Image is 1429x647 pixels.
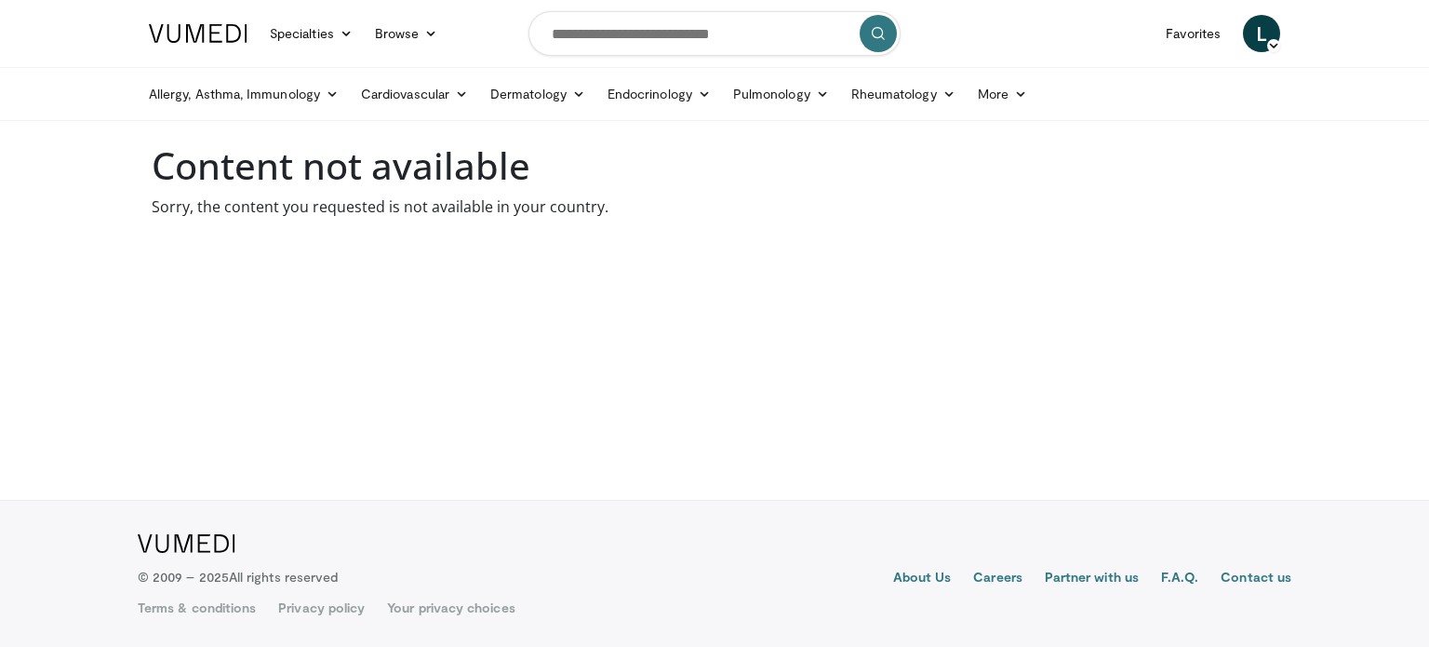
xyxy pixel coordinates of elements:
[1155,15,1232,52] a: Favorites
[479,75,596,113] a: Dermatology
[973,568,1022,590] a: Careers
[722,75,840,113] a: Pulmonology
[229,569,338,585] span: All rights reserved
[387,599,514,617] a: Your privacy choices
[149,24,247,43] img: VuMedi Logo
[967,75,1038,113] a: More
[1045,568,1139,590] a: Partner with us
[278,599,365,617] a: Privacy policy
[138,568,338,586] p: © 2009 – 2025
[1161,568,1198,590] a: F.A.Q.
[138,599,256,617] a: Terms & conditions
[528,11,901,56] input: Search topics, interventions
[1221,568,1291,590] a: Contact us
[840,75,967,113] a: Rheumatology
[596,75,722,113] a: Endocrinology
[152,143,1277,188] h1: Content not available
[1243,15,1280,52] a: L
[152,195,1277,218] p: Sorry, the content you requested is not available in your country.
[138,534,235,553] img: VuMedi Logo
[259,15,364,52] a: Specialties
[138,75,350,113] a: Allergy, Asthma, Immunology
[350,75,479,113] a: Cardiovascular
[364,15,449,52] a: Browse
[893,568,952,590] a: About Us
